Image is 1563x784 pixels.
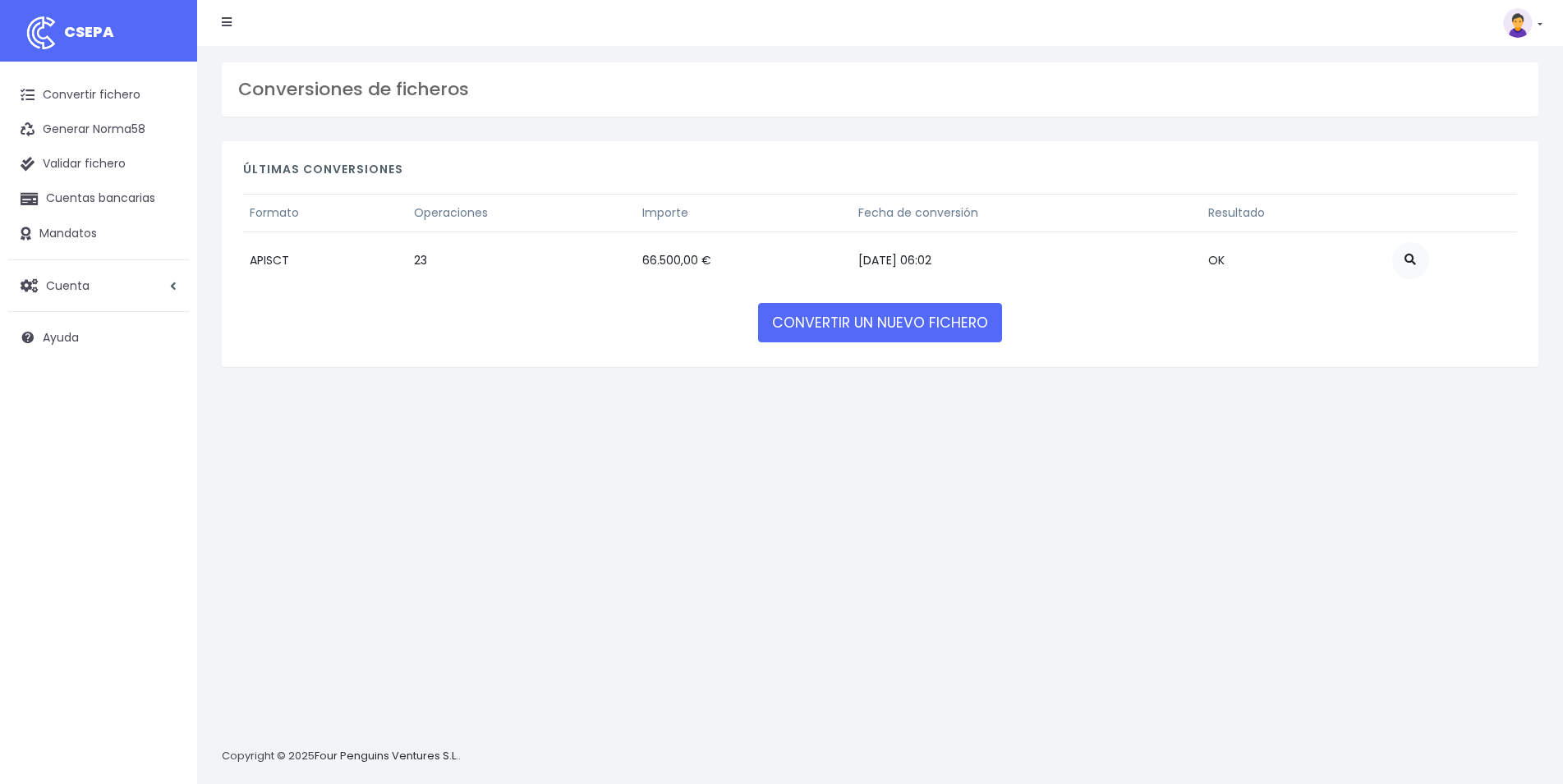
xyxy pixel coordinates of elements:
[8,217,189,251] a: Mandatos
[243,232,407,289] td: APISCT
[315,748,458,763] a: Four Penguins Ventures S.L.
[8,78,189,112] a: Convertir fichero
[8,147,189,181] a: Validar fichero
[8,181,189,216] a: Cuentas bancarias
[222,748,461,765] p: Copyright © 2025 .
[43,329,79,346] span: Ayuda
[1202,194,1385,232] th: Resultado
[243,194,407,232] th: Formato
[636,194,852,232] th: Importe
[8,268,189,303] a: Cuenta
[636,232,852,289] td: 66.500,00 €
[8,112,189,147] a: Generar Norma58
[852,232,1202,289] td: [DATE] 06:02
[21,12,62,53] img: logo
[238,79,1522,100] h3: Conversiones de ficheros
[407,232,637,289] td: 23
[758,303,1002,342] a: CONVERTIR UN NUEVO FICHERO
[243,163,1517,185] h4: Últimas conversiones
[852,194,1202,232] th: Fecha de conversión
[1503,8,1533,38] img: profile
[1202,232,1385,289] td: OK
[8,320,189,355] a: Ayuda
[46,277,90,293] span: Cuenta
[407,194,637,232] th: Operaciones
[64,21,114,42] span: CSEPA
